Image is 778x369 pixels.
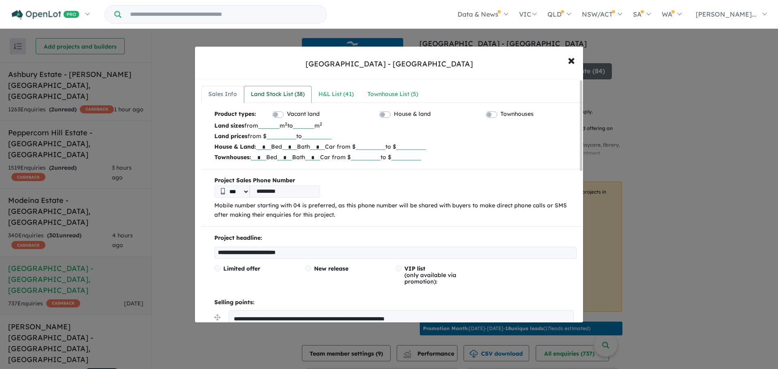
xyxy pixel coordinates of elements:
[318,90,354,99] div: H&L List ( 41 )
[320,121,322,127] sup: 2
[568,51,575,68] span: ×
[368,90,418,99] div: Townhouse List ( 5 )
[306,59,473,69] div: [GEOGRAPHIC_DATA] - [GEOGRAPHIC_DATA]
[287,109,320,119] label: Vacant land
[214,314,220,320] img: drag.svg
[285,121,287,127] sup: 2
[214,201,577,220] p: Mobile number starting with 04 is preferred, as this phone number will be shared with buyers to m...
[214,109,256,120] b: Product types:
[214,143,256,150] b: House & Land:
[208,90,237,99] div: Sales Info
[314,265,348,272] span: New release
[394,109,431,119] label: House & land
[214,298,577,307] p: Selling points:
[123,6,325,23] input: Try estate name, suburb, builder or developer
[214,120,577,131] p: from m to m
[404,265,425,272] span: VIP list
[214,132,248,140] b: Land prices
[500,109,534,119] label: Townhouses
[214,152,577,162] p: Bed Bath Car from $ to $
[214,154,251,161] b: Townhouses:
[214,141,577,152] p: Bed Bath Car from $ to $
[214,176,577,186] b: Project Sales Phone Number
[223,265,260,272] span: Limited offer
[221,188,225,194] img: Phone icon
[214,233,577,243] p: Project headline:
[404,265,456,285] span: (only available via promotion):
[214,122,244,129] b: Land sizes
[251,90,305,99] div: Land Stock List ( 38 )
[12,10,79,20] img: Openlot PRO Logo White
[696,10,757,18] span: [PERSON_NAME]...
[214,131,577,141] p: from $ to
